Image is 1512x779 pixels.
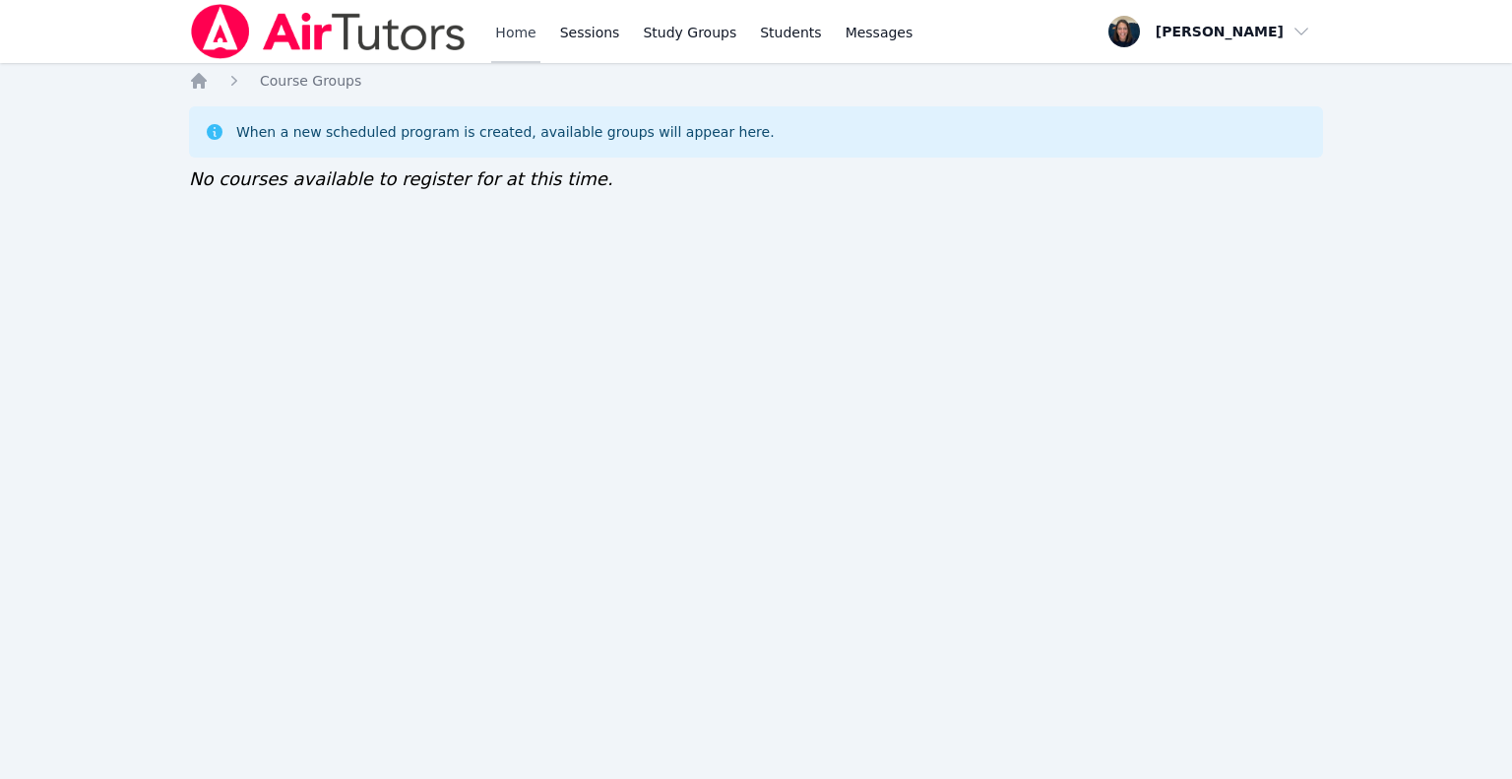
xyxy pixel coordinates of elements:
[236,122,775,142] div: When a new scheduled program is created, available groups will appear here.
[260,73,361,89] span: Course Groups
[189,4,468,59] img: Air Tutors
[260,71,361,91] a: Course Groups
[189,168,613,189] span: No courses available to register for at this time.
[189,71,1323,91] nav: Breadcrumb
[846,23,913,42] span: Messages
